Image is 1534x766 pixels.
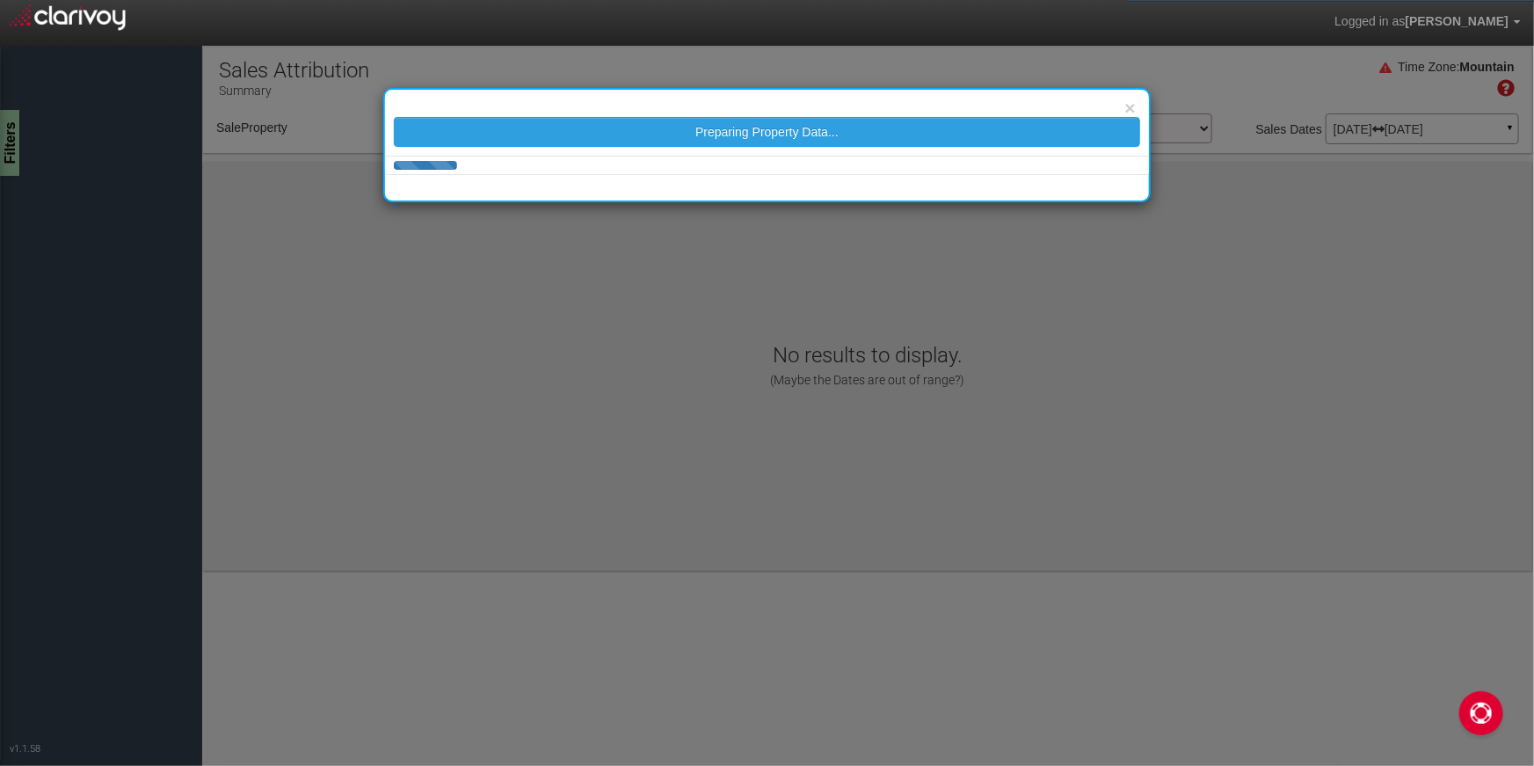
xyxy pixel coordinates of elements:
span: [PERSON_NAME] [1406,14,1509,28]
a: Logged in as[PERSON_NAME] [1321,1,1534,43]
button: Preparing Property Data... [394,117,1140,147]
span: Preparing Property Data... [695,125,839,139]
span: Logged in as [1334,14,1405,28]
button: × [1124,98,1135,117]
